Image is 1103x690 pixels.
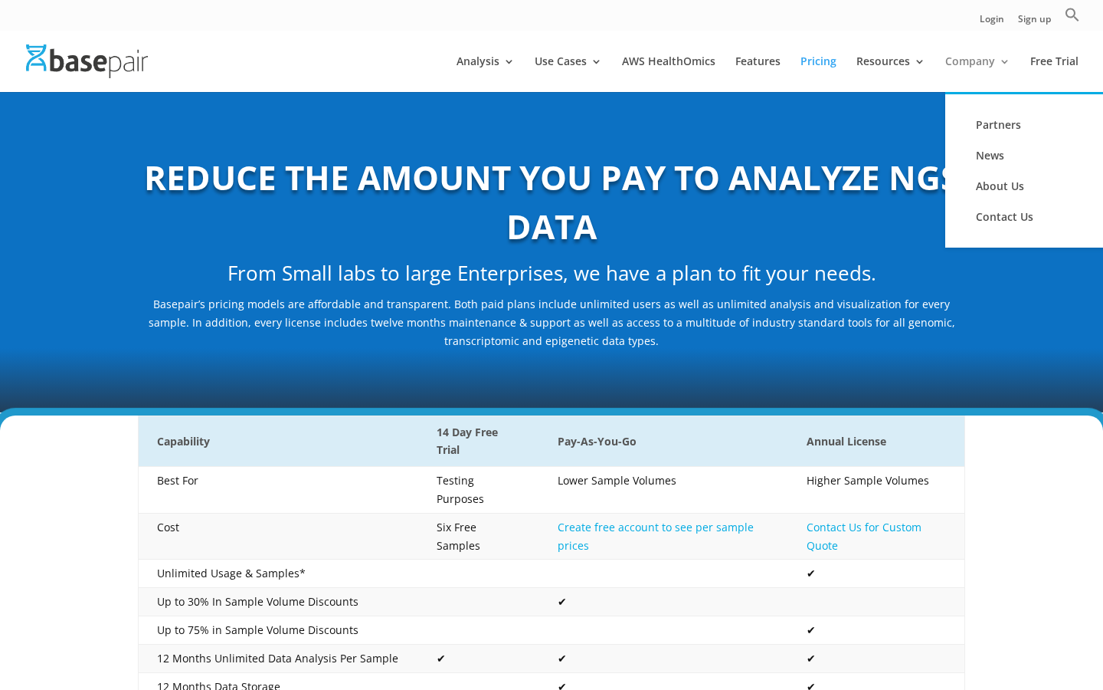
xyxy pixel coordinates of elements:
a: Resources [856,56,925,92]
span: Basepair’s pricing models are affordable and transparent. Both paid plans include unlimited users... [149,297,955,348]
a: Pricing [800,56,836,92]
a: Search Icon Link [1065,7,1080,31]
td: Up to 75% in Sample Volume Discounts [139,616,419,645]
td: Higher Sample Volumes [788,467,964,514]
a: Use Cases [535,56,602,92]
a: Sign up [1018,15,1051,31]
th: Annual License [788,416,964,467]
td: ✔ [788,644,964,672]
td: Unlimited Usage & Samples* [139,560,419,588]
h2: From Small labs to large Enterprises, we have a plan to fit your needs. [138,259,965,296]
td: ✔ [418,644,539,672]
a: Create free account to see per sample prices [558,520,754,553]
a: Company [945,56,1010,92]
a: Contact Us for Custom Quote [807,520,921,553]
img: Basepair [26,44,148,77]
td: Six Free Samples [418,513,539,560]
td: Up to 30% In Sample Volume Discounts [139,588,419,616]
td: 12 Months Unlimited Data Analysis Per Sample [139,644,419,672]
td: Testing Purposes [418,467,539,514]
iframe: Drift Widget Chat Controller [1026,613,1085,672]
a: Free Trial [1030,56,1078,92]
td: ✔ [788,560,964,588]
a: Analysis [457,56,515,92]
td: Lower Sample Volumes [539,467,788,514]
a: AWS HealthOmics [622,56,715,92]
svg: Search [1065,7,1080,22]
td: Best For [139,467,419,514]
b: REDUCE THE AMOUNT YOU PAY TO ANALYZE NGS DATA [144,154,959,249]
td: Cost [139,513,419,560]
th: 14 Day Free Trial [418,416,539,467]
td: ✔ [539,588,788,616]
th: Capability [139,416,419,467]
td: ✔ [539,644,788,672]
a: Features [735,56,781,92]
th: Pay-As-You-Go [539,416,788,467]
a: Login [980,15,1004,31]
td: ✔ [788,616,964,645]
